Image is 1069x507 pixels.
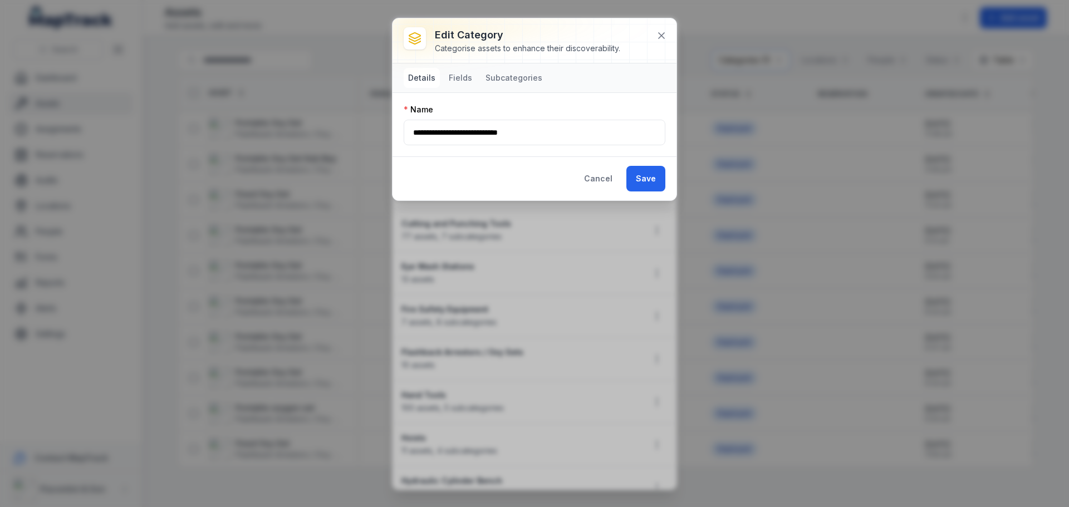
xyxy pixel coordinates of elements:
button: Cancel [575,166,622,191]
button: Fields [444,68,477,88]
h3: Edit category [435,27,620,43]
label: Name [404,104,433,115]
button: Subcategories [481,68,547,88]
div: Categorise assets to enhance their discoverability. [435,43,620,54]
button: Save [626,166,665,191]
button: Details [404,68,440,88]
